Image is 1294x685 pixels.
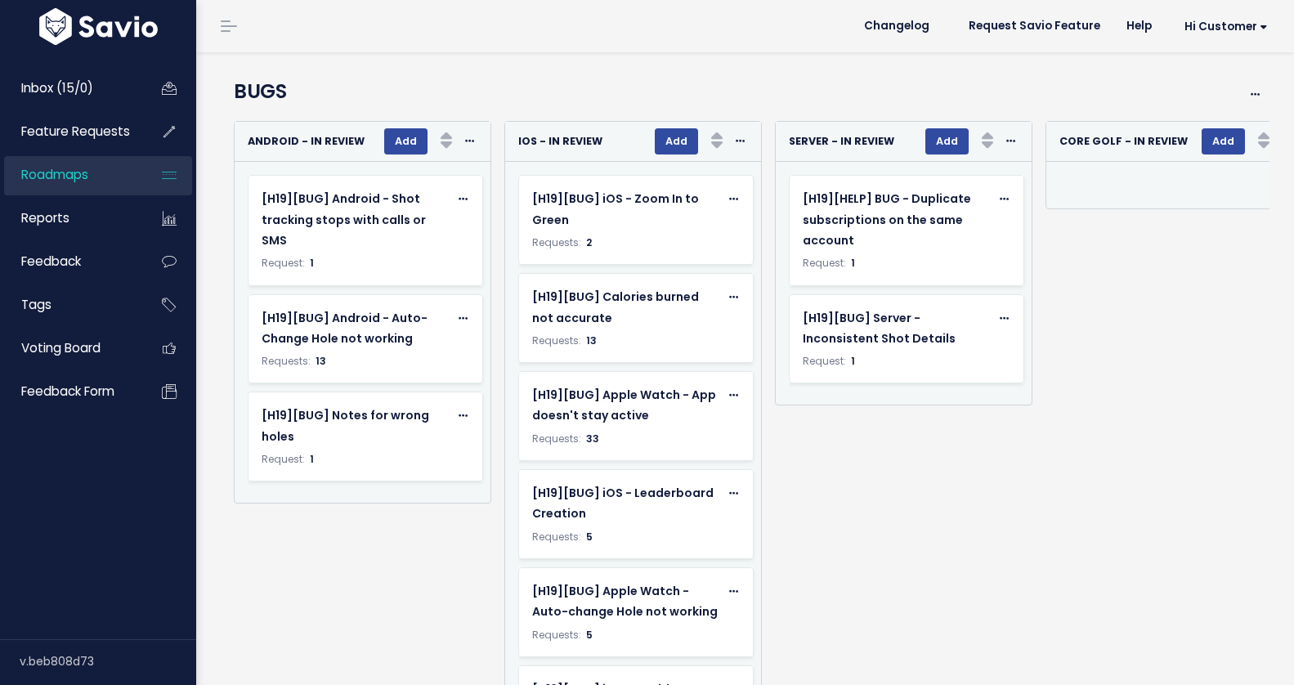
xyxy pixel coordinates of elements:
[532,581,719,622] a: [H19][BUG] Apple Watch - Auto-change Hole not working
[21,209,69,226] span: Reports
[20,640,196,683] div: v.beb808d73
[262,452,305,466] span: Request:
[532,485,714,522] span: [H19][BUG] iOS - Leaderboard Creation
[532,628,581,642] span: Requests:
[518,134,602,148] strong: iOS - in review
[851,354,855,368] span: 1
[21,123,130,140] span: Feature Requests
[803,308,990,349] a: [H19][BUG] Server - Inconsistent Shot Details
[925,128,969,154] button: Add
[1113,14,1165,38] a: Help
[803,256,846,270] span: Request:
[956,14,1113,38] a: Request Savio Feature
[4,243,136,280] a: Feedback
[532,530,581,544] span: Requests:
[262,310,428,347] span: [H19][BUG] Android - Auto-Change Hole not working
[4,113,136,150] a: Feature Requests
[234,77,1181,106] h4: BUGS
[532,583,718,620] span: [H19][BUG] Apple Watch - Auto-change Hole not working
[532,483,719,524] a: [H19][BUG] iOS - Leaderboard Creation
[655,128,698,154] button: Add
[21,166,88,183] span: Roadmaps
[1165,14,1281,39] a: Hi Customer
[4,69,136,107] a: Inbox (15/0)
[803,354,846,368] span: Request:
[532,387,716,423] span: [H19][BUG] Apple Watch - App doesn't stay active
[532,334,581,347] span: Requests:
[532,385,719,426] a: [H19][BUG] Apple Watch - App doesn't stay active
[532,189,719,230] a: [H19][BUG] iOS - Zoom In to Green
[532,289,699,325] span: [H19][BUG] Calories burned not accurate
[262,256,305,270] span: Request:
[532,287,719,328] a: [H19][BUG] Calories burned not accurate
[586,628,593,642] span: 5
[4,286,136,324] a: Tags
[262,354,311,368] span: Requests:
[4,156,136,194] a: Roadmaps
[21,79,93,96] span: Inbox (15/0)
[4,373,136,410] a: Feedback form
[4,199,136,237] a: Reports
[1202,128,1245,154] button: Add
[310,256,314,270] span: 1
[21,383,114,400] span: Feedback form
[35,8,162,45] img: logo-white.9d6f32f41409.svg
[21,339,101,356] span: Voting Board
[851,256,855,270] span: 1
[384,128,428,154] button: Add
[4,329,136,367] a: Voting Board
[803,310,956,347] span: [H19][BUG] Server - Inconsistent Shot Details
[864,20,929,32] span: Changelog
[1184,20,1268,33] span: Hi Customer
[262,308,449,349] a: [H19][BUG] Android - Auto-Change Hole not working
[803,189,990,251] a: [H19][HELP] BUG - Duplicate subscriptions on the same account
[262,190,426,248] span: [H19][BUG] Android - Shot tracking stops with calls or SMS
[316,354,326,368] span: 13
[789,134,894,148] strong: Server - in review
[586,432,599,445] span: 33
[586,235,592,249] span: 2
[262,189,449,251] a: [H19][BUG] Android - Shot tracking stops with calls or SMS
[586,334,597,347] span: 13
[262,405,449,446] a: [H19][BUG] Notes for wrong holes
[21,296,51,313] span: Tags
[532,235,581,249] span: Requests:
[248,134,365,148] strong: Android - in review
[21,253,81,270] span: Feedback
[310,452,314,466] span: 1
[586,530,593,544] span: 5
[532,432,581,445] span: Requests:
[262,407,429,444] span: [H19][BUG] Notes for wrong holes
[532,190,699,227] span: [H19][BUG] iOS - Zoom In to Green
[803,190,971,248] span: [H19][HELP] BUG - Duplicate subscriptions on the same account
[1059,134,1188,148] strong: CORE Golf - in review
